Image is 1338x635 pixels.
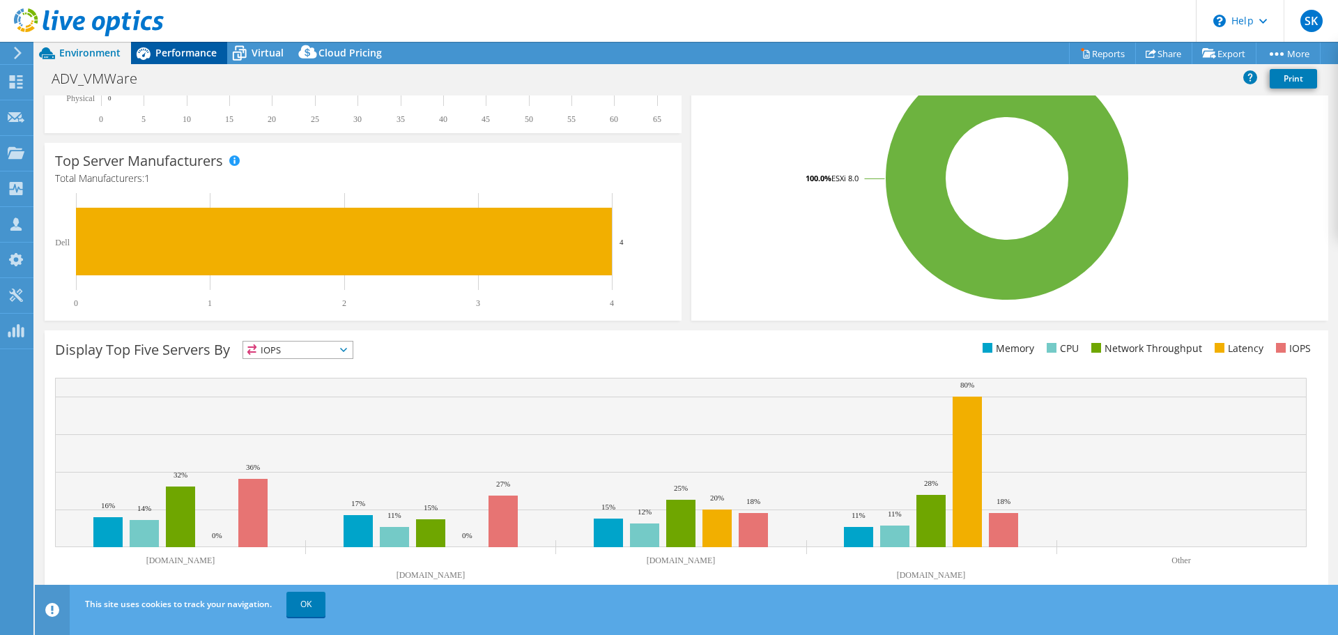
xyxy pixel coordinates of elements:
[208,298,212,308] text: 1
[55,238,70,247] text: Dell
[674,484,688,492] text: 25%
[146,556,215,565] text: [DOMAIN_NAME]
[525,114,533,124] text: 50
[567,114,576,124] text: 55
[243,342,353,358] span: IOPS
[1192,43,1256,64] a: Export
[746,497,760,505] text: 18%
[710,494,724,502] text: 20%
[144,171,150,185] span: 1
[439,114,447,124] text: 40
[806,173,831,183] tspan: 100.0%
[924,479,938,487] text: 28%
[353,114,362,124] text: 30
[997,497,1010,505] text: 18%
[141,114,146,124] text: 5
[1272,341,1311,356] li: IOPS
[397,570,466,580] text: [DOMAIN_NAME]
[225,114,233,124] text: 15
[482,114,490,124] text: 45
[1256,43,1321,64] a: More
[99,114,103,124] text: 0
[496,480,510,488] text: 27%
[462,531,472,540] text: 0%
[286,592,325,617] a: OK
[1171,556,1190,565] text: Other
[424,503,438,512] text: 15%
[476,298,480,308] text: 3
[183,114,191,124] text: 10
[897,570,966,580] text: [DOMAIN_NAME]
[387,511,401,519] text: 11%
[831,173,859,183] tspan: ESXi 8.0
[1211,341,1263,356] li: Latency
[610,298,614,308] text: 4
[174,470,187,479] text: 32%
[212,531,222,540] text: 0%
[610,114,618,124] text: 60
[638,507,652,516] text: 12%
[59,46,121,59] span: Environment
[268,114,276,124] text: 20
[55,153,223,169] h3: Top Server Manufacturers
[1135,43,1192,64] a: Share
[647,556,716,565] text: [DOMAIN_NAME]
[601,503,615,511] text: 15%
[351,499,365,507] text: 17%
[137,504,151,512] text: 14%
[1300,10,1323,32] span: SK
[342,298,346,308] text: 2
[1270,69,1317,89] a: Print
[1213,15,1226,27] svg: \n
[246,463,260,471] text: 36%
[653,114,661,124] text: 65
[318,46,382,59] span: Cloud Pricing
[1043,341,1079,356] li: CPU
[852,511,866,519] text: 11%
[1088,341,1202,356] li: Network Throughput
[311,114,319,124] text: 25
[979,341,1034,356] li: Memory
[620,238,624,246] text: 4
[66,93,95,103] text: Physical
[397,114,405,124] text: 35
[101,501,115,510] text: 16%
[74,298,78,308] text: 0
[45,71,159,86] h1: ADV_VMWare
[108,95,111,102] text: 0
[85,598,272,610] span: This site uses cookies to track your navigation.
[888,510,902,518] text: 11%
[155,46,217,59] span: Performance
[252,46,284,59] span: Virtual
[1069,43,1136,64] a: Reports
[960,381,974,389] text: 80%
[55,171,671,186] h4: Total Manufacturers:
